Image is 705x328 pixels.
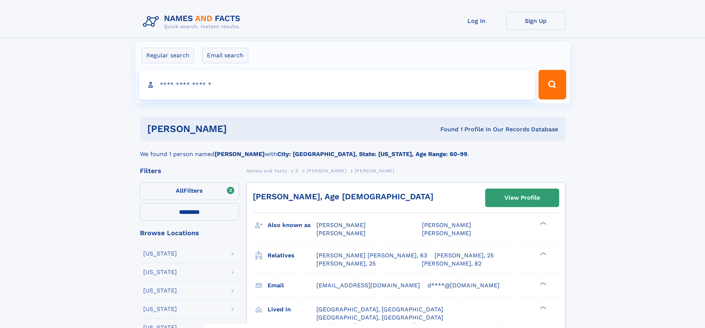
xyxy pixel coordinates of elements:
[422,230,471,237] span: [PERSON_NAME]
[268,249,316,262] h3: Relatives
[141,48,194,63] label: Regular search
[277,151,467,158] b: City: [GEOGRAPHIC_DATA], State: [US_STATE], Age Range: 60-99
[486,189,559,207] a: View Profile
[268,303,316,316] h3: Lived in
[333,125,558,133] div: Found 1 Profile In Our Records Database
[268,219,316,231] h3: Also known as
[316,222,366,229] span: [PERSON_NAME]
[307,168,346,173] span: [PERSON_NAME]
[147,124,334,133] h1: [PERSON_NAME]
[504,189,540,206] div: View Profile
[215,151,265,158] b: [PERSON_NAME]
[355,168,395,173] span: [PERSON_NAME]
[316,306,443,313] span: [GEOGRAPHIC_DATA], [GEOGRAPHIC_DATA]
[143,269,177,275] div: [US_STATE]
[447,12,506,30] a: Log In
[268,279,316,292] h3: Email
[140,12,246,32] img: Logo Names and Facts
[143,306,177,312] div: [US_STATE]
[316,260,376,268] a: [PERSON_NAME], 25
[506,12,565,30] a: Sign Up
[140,182,239,200] label: Filters
[143,251,177,257] div: [US_STATE]
[538,251,547,256] div: ❯
[422,260,481,268] a: [PERSON_NAME], 82
[422,222,471,229] span: [PERSON_NAME]
[140,141,565,159] div: We found 1 person named with .
[295,168,299,173] span: S
[316,230,366,237] span: [PERSON_NAME]
[295,166,299,175] a: S
[538,70,566,99] button: Search Button
[140,168,239,174] div: Filters
[140,230,239,236] div: Browse Locations
[139,70,536,99] input: search input
[202,48,248,63] label: Email search
[143,288,177,294] div: [US_STATE]
[316,282,420,289] span: [EMAIL_ADDRESS][DOMAIN_NAME]
[538,221,547,226] div: ❯
[538,305,547,310] div: ❯
[307,166,346,175] a: [PERSON_NAME]
[316,314,443,321] span: [GEOGRAPHIC_DATA], [GEOGRAPHIC_DATA]
[316,251,427,260] a: [PERSON_NAME] [PERSON_NAME], 63
[538,281,547,286] div: ❯
[434,251,494,260] a: [PERSON_NAME], 25
[246,166,287,175] a: Names and Facts
[176,187,184,194] span: All
[253,192,433,201] a: [PERSON_NAME], Age [DEMOGRAPHIC_DATA]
